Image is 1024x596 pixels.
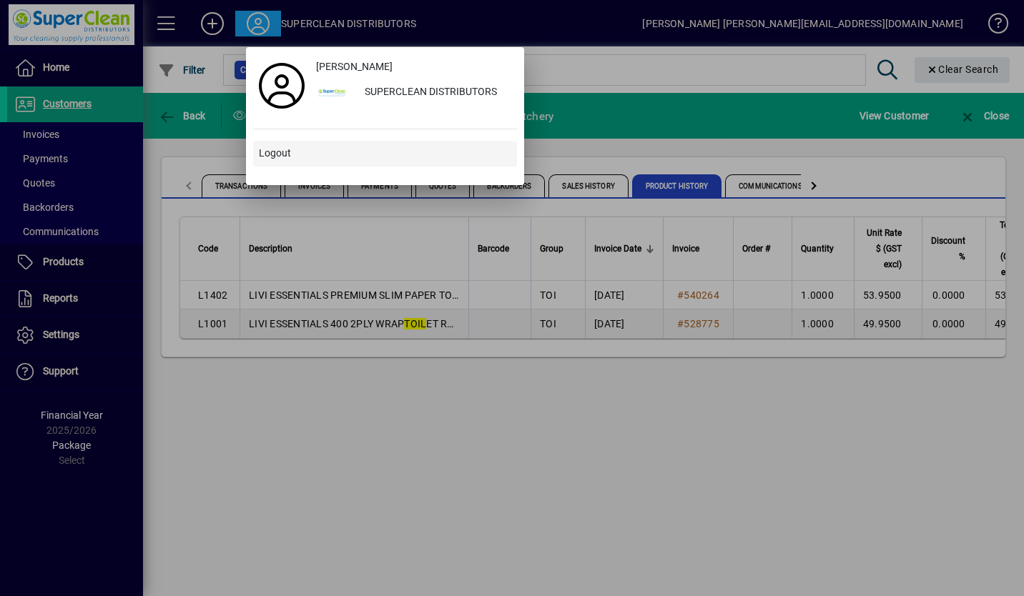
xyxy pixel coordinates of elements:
[316,59,393,74] span: [PERSON_NAME]
[310,54,517,80] a: [PERSON_NAME]
[353,80,517,106] div: SUPERCLEAN DISTRIBUTORS
[253,141,517,167] button: Logout
[259,146,291,161] span: Logout
[310,80,517,106] button: SUPERCLEAN DISTRIBUTORS
[253,73,310,99] a: Profile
